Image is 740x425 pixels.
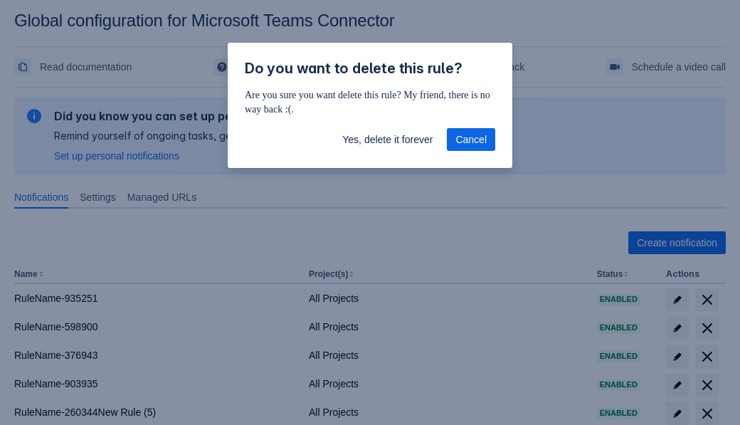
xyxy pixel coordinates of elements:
[334,128,441,151] button: Yes, delete it forever
[455,128,487,151] span: Cancel
[342,128,433,151] span: Yes, delete it forever
[245,60,462,77] span: Do you want to delete this rule?
[245,88,495,117] p: Are you sure you want delete this rule? My friend, there is no way back :(.
[447,128,495,151] button: Cancel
